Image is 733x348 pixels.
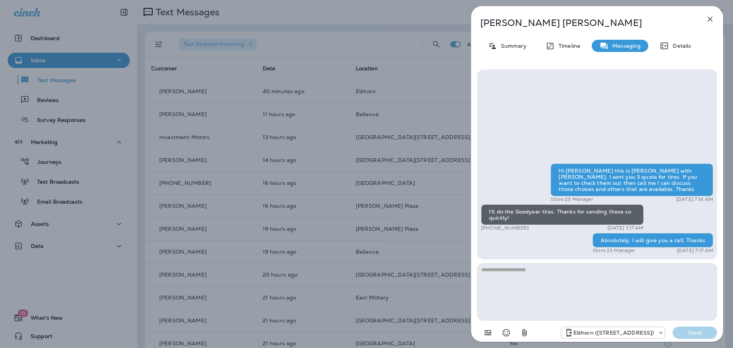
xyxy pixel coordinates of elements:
p: Messaging [609,43,641,49]
p: Store 23 Manager [551,196,593,202]
p: Store 23 Manager [593,248,635,254]
p: [DATE] 7:17 AM [677,248,713,254]
p: Timeline [555,43,580,49]
button: Select an emoji [499,325,514,340]
p: [DATE] 7:14 AM [676,196,713,202]
p: [PHONE_NUMBER] [481,225,529,231]
div: Absolutely. I will give you a call. Thanks [593,233,713,248]
div: Hi [PERSON_NAME] this is [PERSON_NAME] with [PERSON_NAME]. I sent you 3 quote for tires. If you w... [551,163,713,196]
p: Summary [497,43,526,49]
p: Details [669,43,691,49]
div: I'll do the Goodyear tires. Thanks for sending these so quickly! [481,204,644,225]
button: Add in a premade template [480,325,496,340]
p: Elkhorn ([STREET_ADDRESS]) [573,330,654,336]
p: [PERSON_NAME] [PERSON_NAME] [480,18,689,28]
p: [DATE] 7:17 AM [607,225,644,231]
div: +1 (402) 502-7400 [561,328,665,337]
